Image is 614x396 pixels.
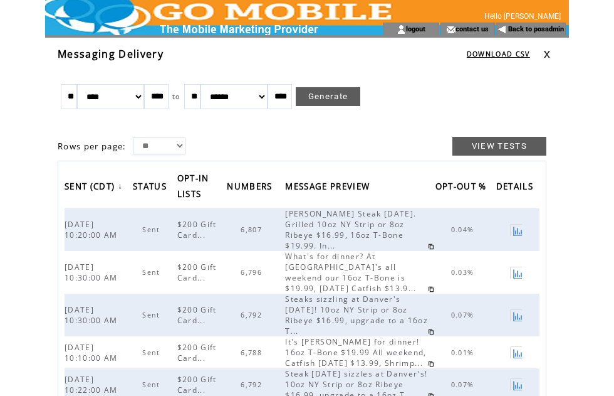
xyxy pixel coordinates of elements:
[285,251,419,294] span: What's for dinner? At [GEOGRAPHIC_DATA]'s all weekend our 16oz T-Bone is $19.99, [DATE] Catfish $...
[177,304,217,326] span: $200 Gift Card...
[452,137,546,156] a: VIEW TESTS
[133,178,170,198] span: STATUS
[65,219,121,240] span: [DATE] 10:20:00 AM
[142,311,163,319] span: Sent
[65,178,118,198] span: SENT (CDT)
[451,225,477,234] span: 0.04%
[285,336,426,368] span: It's [PERSON_NAME] for dinner! 16oz T-Bone $19.99 All weekend, Catfish [DATE] $13.99, Shrimp...
[58,47,164,61] span: Messaging Delivery
[508,25,564,33] a: Back to posadmin
[65,304,121,326] span: [DATE] 10:30:00 AM
[65,374,121,395] span: [DATE] 10:22:00 AM
[285,294,428,336] span: Steaks sizzling at Danver's [DATE]! 10oz NY Strip or 8oz Ribeye $16.99, upgrade to a 16oz T...
[451,348,477,357] span: 0.01%
[467,50,530,58] a: DOWNLOAD CSV
[451,380,477,389] span: 0.07%
[142,225,163,234] span: Sent
[177,374,217,395] span: $200 Gift Card...
[285,178,373,198] span: MESSAGE PREVIEW
[142,380,163,389] span: Sent
[484,12,561,21] span: Hello [PERSON_NAME]
[65,177,126,198] a: SENT (CDT)↓
[133,177,173,198] a: STATUS
[177,262,217,283] span: $200 Gift Card...
[241,268,265,277] span: 6,796
[172,92,180,101] span: to
[177,169,209,206] span: OPT-IN LISTS
[65,262,121,283] span: [DATE] 10:30:00 AM
[496,178,536,198] span: DETAILS
[397,24,406,35] img: account_icon.gif
[241,380,265,389] span: 6,792
[296,87,361,106] a: Generate
[227,178,275,198] span: NUMBERS
[455,24,489,33] a: contact us
[142,348,163,357] span: Sent
[285,177,376,198] a: MESSAGE PREVIEW
[177,342,217,363] span: $200 Gift Card...
[285,208,416,251] span: [PERSON_NAME] Steak [DATE]. Grilled 10oz NY Strip or 8oz Ribeye $16.99, 16oz T-Bone $19.99. In...
[435,178,490,198] span: OPT-OUT %
[446,24,455,35] img: contact_us_icon.gif
[497,24,507,35] img: backArrow.gif
[435,177,493,198] a: OPT-OUT %
[142,268,163,277] span: Sent
[241,348,265,357] span: 6,788
[451,268,477,277] span: 0.03%
[241,311,265,319] span: 6,792
[58,141,127,152] span: Rows per page:
[241,225,265,234] span: 6,807
[65,342,121,363] span: [DATE] 10:10:00 AM
[451,311,477,319] span: 0.07%
[406,24,425,33] a: logout
[177,219,217,240] span: $200 Gift Card...
[227,177,278,198] a: NUMBERS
